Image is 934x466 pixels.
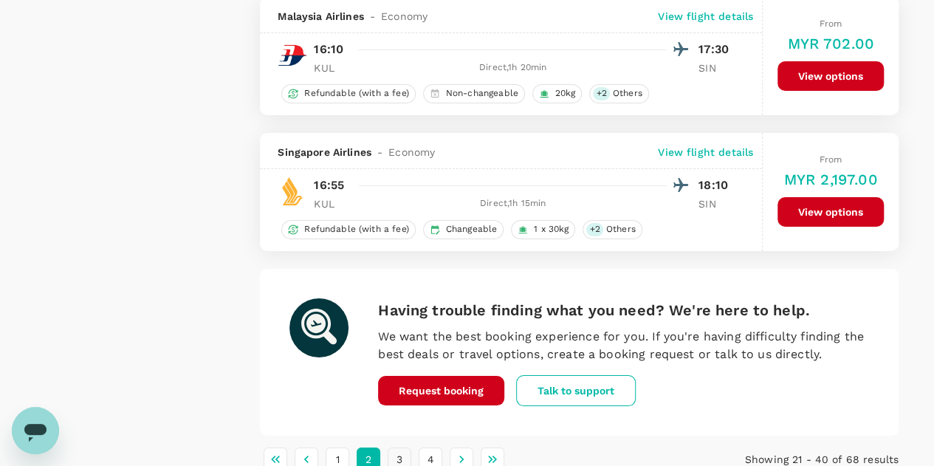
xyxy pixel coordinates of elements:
[658,145,753,160] p: View flight details
[528,223,574,236] span: 1 x 30kg
[314,61,351,75] p: KUL
[314,177,344,194] p: 16:55
[364,9,381,24] span: -
[440,87,524,100] span: Non-changeable
[698,177,735,194] p: 18:10
[820,154,842,165] span: From
[314,196,351,211] p: KUL
[516,375,636,406] button: Talk to support
[586,223,602,236] span: + 2
[278,41,307,70] img: MH
[378,298,869,322] h6: Having trouble finding what you need? We're here to help.
[360,61,666,75] div: Direct , 1h 20min
[583,220,642,239] div: +2Others
[378,376,504,405] button: Request booking
[423,220,504,239] div: Changeable
[381,9,427,24] span: Economy
[281,84,415,103] div: Refundable (with a fee)
[698,196,735,211] p: SIN
[600,223,642,236] span: Others
[278,145,371,160] span: Singapore Airlines
[698,61,735,75] p: SIN
[360,196,666,211] div: Direct , 1h 15min
[511,220,575,239] div: 1 x 30kg
[440,223,504,236] span: Changeable
[777,197,884,227] button: View options
[593,87,609,100] span: + 2
[278,9,364,24] span: Malaysia Airlines
[549,87,582,100] span: 20kg
[281,220,415,239] div: Refundable (with a fee)
[298,87,414,100] span: Refundable (with a fee)
[314,41,343,58] p: 16:10
[532,84,583,103] div: 20kg
[371,145,388,160] span: -
[589,84,648,103] div: +2Others
[777,61,884,91] button: View options
[388,145,435,160] span: Economy
[607,87,648,100] span: Others
[378,328,869,363] p: We want the best booking experience for you. If you're having difficulty finding the best deals o...
[298,223,414,236] span: Refundable (with a fee)
[698,41,735,58] p: 17:30
[423,84,525,103] div: Non-changeable
[787,32,874,55] h6: MYR 702.00
[784,168,878,191] h6: MYR 2,197.00
[278,177,307,206] img: SQ
[12,407,59,454] iframe: Button to launch messaging window
[820,18,842,29] span: From
[658,9,753,24] p: View flight details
